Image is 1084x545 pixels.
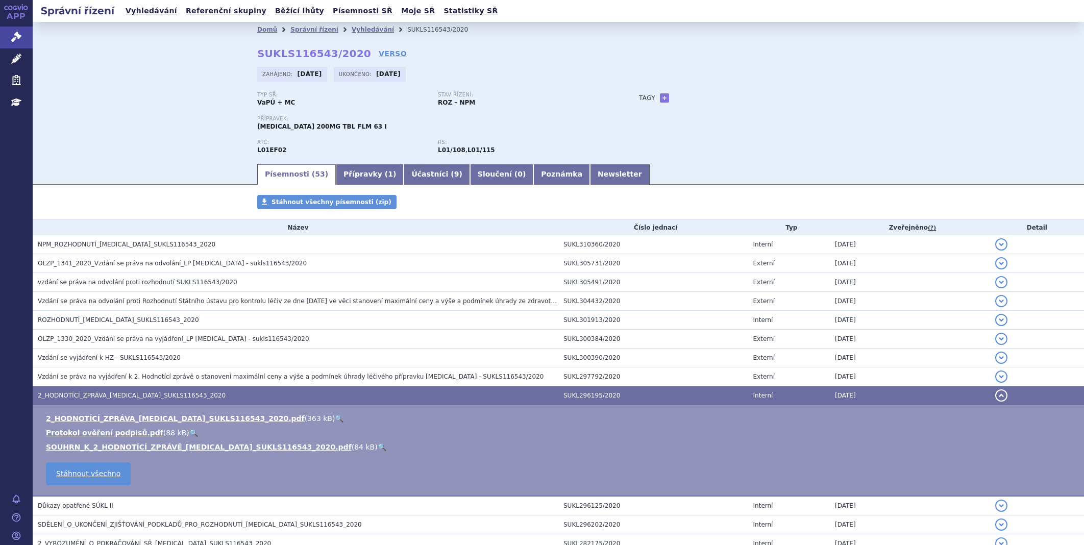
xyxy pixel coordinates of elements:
div: , [438,139,619,155]
td: [DATE] [830,311,990,330]
a: Poznámka [533,164,590,185]
span: 84 kB [354,443,375,451]
h2: Správní řízení [33,4,122,18]
span: Interní [753,392,773,399]
span: Stáhnout všechny písemnosti (zip) [272,199,391,206]
p: Stav řízení: [438,92,608,98]
li: ( ) [46,413,1074,424]
a: Správní řízení [290,26,338,33]
td: [DATE] [830,254,990,273]
td: [DATE] [830,367,990,386]
span: OLZP_1341_2020_Vzdání se práva na odvolání_LP KISQALI - sukls116543/2020 [38,260,307,267]
td: [DATE] [830,386,990,405]
p: Typ SŘ: [257,92,428,98]
span: Ukončeno: [339,70,374,78]
td: [DATE] [830,515,990,534]
li: ( ) [46,428,1074,438]
li: SUKLS116543/2020 [407,22,481,37]
h3: Tagy [639,92,655,104]
a: + [660,93,669,103]
strong: palbociklib [438,146,465,154]
span: Důkazy opatřené SÚKL II [38,502,113,509]
a: Moje SŘ [398,4,438,18]
strong: [DATE] [298,70,322,78]
span: OLZP_1330_2020_Vzdání se práva na vyjádření_LP KISQALI - sukls116543/2020 [38,335,309,342]
button: detail [995,333,1007,345]
span: Vzdání se práva na vyjádření k 2. Hodnotící zprávě o stanovení maximální ceny a výše a podmínek ú... [38,373,544,380]
strong: ribociklib [467,146,495,154]
a: SOUHRN_K_2_HODNOTÍCÍ_ZPRÁVĚ_[MEDICAL_DATA]_SUKLS116543_2020.pdf [46,443,352,451]
td: SUKL300384/2020 [558,330,748,349]
a: Protokol ověření podpisů.pdf [46,429,163,437]
a: Písemnosti SŘ [330,4,396,18]
td: SUKL297792/2020 [558,367,748,386]
button: detail [995,389,1007,402]
span: Vzdání se vyjádření k HZ - SUKLS116543/2020 [38,354,181,361]
button: detail [995,314,1007,326]
button: detail [995,352,1007,364]
td: SUKL296195/2020 [558,386,748,405]
button: detail [995,370,1007,383]
td: [DATE] [830,349,990,367]
button: detail [995,500,1007,512]
a: Sloučení (0) [470,164,533,185]
button: detail [995,257,1007,269]
td: SUKL305731/2020 [558,254,748,273]
span: Interní [753,241,773,248]
span: vzdání se práva na odvolání proti rozhodnutí SUKLS116543/2020 [38,279,237,286]
a: VERSO [379,48,407,59]
a: Stáhnout všechno [46,462,131,485]
a: Referenční skupiny [183,4,269,18]
td: [DATE] [830,496,990,515]
td: SUKL300390/2020 [558,349,748,367]
a: Písemnosti (53) [257,164,336,185]
td: SUKL296125/2020 [558,496,748,515]
a: Přípravky (1) [336,164,404,185]
a: 🔍 [378,443,386,451]
a: Vyhledávání [122,4,180,18]
td: SUKL301913/2020 [558,311,748,330]
span: 2_HODNOTÍCÍ_ZPRÁVA_KISQALI_SUKLS116543_2020 [38,392,226,399]
a: 2_HODNOTÍCÍ_ZPRÁVA_[MEDICAL_DATA]_SUKLS116543_2020.pdf [46,414,305,423]
th: Detail [990,220,1084,235]
span: Interní [753,502,773,509]
td: [DATE] [830,273,990,292]
td: SUKL304432/2020 [558,292,748,311]
td: SUKL305491/2020 [558,273,748,292]
span: SDĚLENÍ_O_UKONČENÍ_ZJIŠŤOVÁNÍ_PODKLADŮ_PRO_ROZHODNUTÍ_KISQALI_SUKLS116543_2020 [38,521,362,528]
button: detail [995,276,1007,288]
span: Vzdání se práva na odvolání proti Rozhodnutí Státního ústavu pro kontrolu léčiv ze dne 30. 11. 20... [38,298,771,305]
span: 1 [388,170,393,178]
span: Externí [753,373,775,380]
a: Účastníci (9) [404,164,470,185]
p: Přípravek: [257,116,619,122]
abbr: (?) [928,225,936,232]
span: Interní [753,316,773,324]
td: [DATE] [830,235,990,254]
span: Externí [753,298,775,305]
span: Externí [753,354,775,361]
button: detail [995,238,1007,251]
p: RS: [438,139,608,145]
th: Název [33,220,558,235]
span: NPM_ROZHODNUTÍ_KISQALI_SUKLS116543_2020 [38,241,215,248]
strong: VaPÚ + MC [257,99,295,106]
span: ROZHODNUTÍ_KISQALI_SUKLS116543_2020 [38,316,199,324]
th: Číslo jednací [558,220,748,235]
td: SUKL310360/2020 [558,235,748,254]
span: Interní [753,521,773,528]
a: 🔍 [335,414,343,423]
span: Zahájeno: [262,70,294,78]
span: 53 [315,170,325,178]
button: detail [995,295,1007,307]
a: 🔍 [189,429,198,437]
button: detail [995,518,1007,531]
td: SUKL296202/2020 [558,515,748,534]
span: [MEDICAL_DATA] 200MG TBL FLM 63 I [257,123,387,130]
th: Typ [748,220,830,235]
span: 88 kB [166,429,186,437]
li: ( ) [46,442,1074,452]
span: Externí [753,279,775,286]
a: Domů [257,26,277,33]
a: Vyhledávání [352,26,394,33]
